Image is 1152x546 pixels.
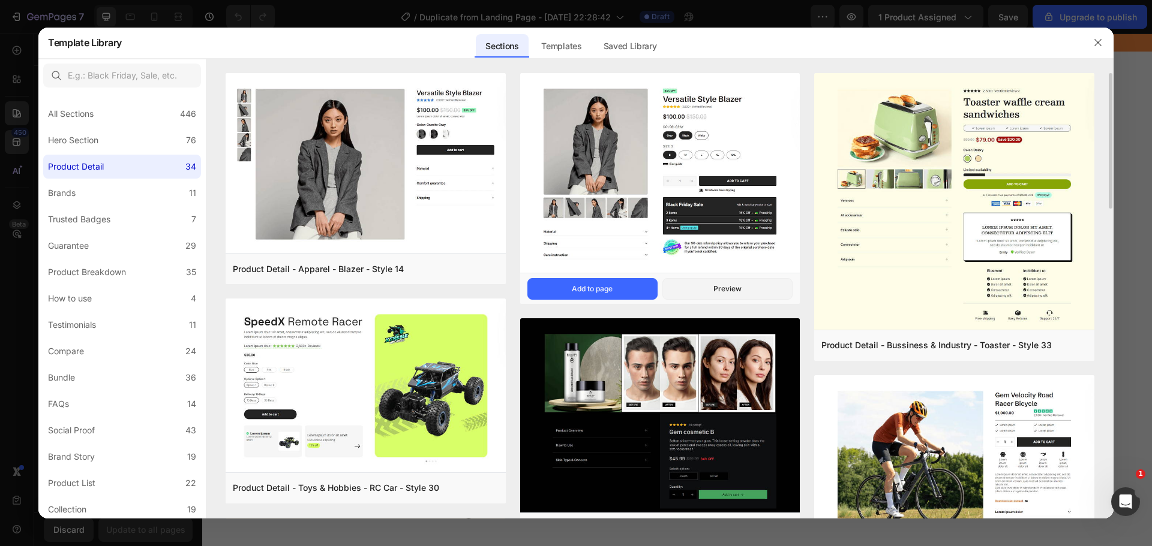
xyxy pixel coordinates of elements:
div: 19 [187,450,196,464]
span: 4 [195,156,202,170]
div: 76 [186,133,196,147]
h1: Triqui Electronico [115,100,437,140]
div: 43 [185,423,196,438]
div: Templates [532,34,591,58]
button: Add to page [527,278,658,300]
div: Guarantee [48,239,89,253]
div: FAQs [48,397,69,411]
strong: ¡No más pantallas, más diversión real! [178,299,353,309]
div: Testimonials [48,318,96,332]
div: 36 [185,370,196,385]
p: “El clásico de siempre, ahora más divertido”” [182,77,373,89]
div: Trusted Badges [48,212,110,227]
div: How to use [48,291,92,306]
div: 22 [185,476,196,490]
div: Brand Story [48,450,95,464]
span: 1 [1136,469,1145,479]
div: 35 [186,265,196,279]
div: Collection [48,502,86,517]
img: gempages_573117114106250465-dc7d70a1-6296-4dd5-8052-5a3664c12ae0.png [370,406,439,475]
img: pd33.png [814,73,1094,333]
p: 🔊✨ Con sonido y luces LED brillantes [154,227,389,241]
div: 11 [189,186,196,200]
div: Bundle [48,370,75,385]
img: gempages_573117114106250465-5ed4ccd5-3cd7-4954-8f77-b19e488d4f89.jpg [484,47,835,394]
div: Product Detail - Apparel - Blazer - Style 14 [233,262,404,276]
div: Product Detail - Bussiness & Industry - Toaster - Style 33 [821,338,1052,352]
img: pr12.png [520,318,800,515]
img: gempages_573117114106250465-f4e1533c-088d-4be7-93df-05a81c327db1.png [250,418,319,487]
p: Juega de maneras distintas 🎮👨‍👩‍👧‍👦 [154,153,389,173]
h2: Template Library [48,27,122,58]
div: Social Proof [48,423,95,438]
p: ENVIO GRATIS - PAGAS AL RECIBIR [194,391,378,405]
input: E.g.: Black Friday, Sale, etc. [43,64,201,88]
div: Brands [48,186,76,200]
div: 29 [185,239,196,253]
p: 🚀 Material resistente y duradero [154,262,389,276]
div: Product Breakdown [48,265,126,279]
p: Comprar ahora [224,349,348,369]
div: All Sections [48,107,94,121]
div: 24 [185,344,196,358]
div: 7 [191,212,196,227]
img: pd30.png [226,298,506,475]
div: Hero Section [48,133,98,147]
div: 446 [180,107,196,121]
div: 19 [187,502,196,517]
div: Saved Library [594,34,667,58]
div: Sections [476,34,528,58]
div: Preview [713,283,742,294]
div: 11 [189,318,196,332]
img: pd19.png [226,73,506,256]
button: Preview [662,278,793,300]
div: Product List [48,476,95,490]
div: Compare [48,344,84,358]
div: Add to page [572,283,613,294]
div: Product Detail - Toys & Hobbies - RC Car - Style 30 [233,481,439,495]
div: Product Detail [48,159,104,174]
div: 14 [187,397,196,411]
iframe: Intercom live chat [1111,487,1140,516]
div: 4 [191,291,196,306]
a: Comprar ahora [115,337,437,381]
p: 📵✨ 🎲🧩🎮 [154,297,389,312]
div: 34 [185,159,196,174]
img: gempages_573117114106250465-94be3940-3038-4b1f-adf3-6ae6806364bf.png [142,418,211,487]
img: pd16.png [520,73,800,274]
p: 🔋❌ No requiere pilas [154,191,389,206]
